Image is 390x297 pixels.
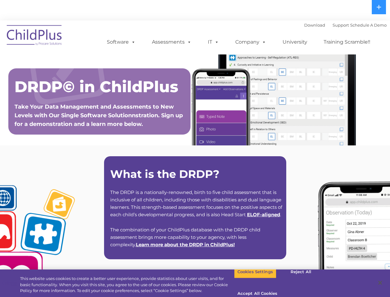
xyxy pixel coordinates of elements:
[110,167,220,181] strong: What is the DRDP?
[317,36,376,48] a: Training Scramble!!
[247,212,280,217] a: ELOF-aligned
[234,265,276,278] button: Cookies Settings
[15,103,183,127] span: Take Your Data Management and Assessments to New Levels with Our Single Software Solutionnstratio...
[276,36,313,48] a: University
[333,23,349,28] a: Support
[15,77,178,96] span: DRDP© in ChildPlus
[20,276,234,294] div: This website uses cookies to create a better user experience, provide statistics about user visit...
[110,227,260,247] span: The combination of your ChildPlus database with the DRDP child assessment brings more capability ...
[101,36,142,48] a: Software
[146,36,198,48] a: Assessments
[304,23,387,28] font: |
[136,242,233,247] a: Learn more about the DRDP in ChildPlus
[373,276,387,290] button: Close
[282,265,320,278] button: Reject All
[4,21,65,52] img: ChildPlus by Procare Solutions
[304,23,325,28] a: Download
[202,36,225,48] a: IT
[110,189,282,217] span: The DRDP is a nationally-renowned, birth to five child assessment that is inclusive of all childr...
[136,242,235,247] span: !
[229,36,272,48] a: Company
[350,23,387,28] a: Schedule A Demo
